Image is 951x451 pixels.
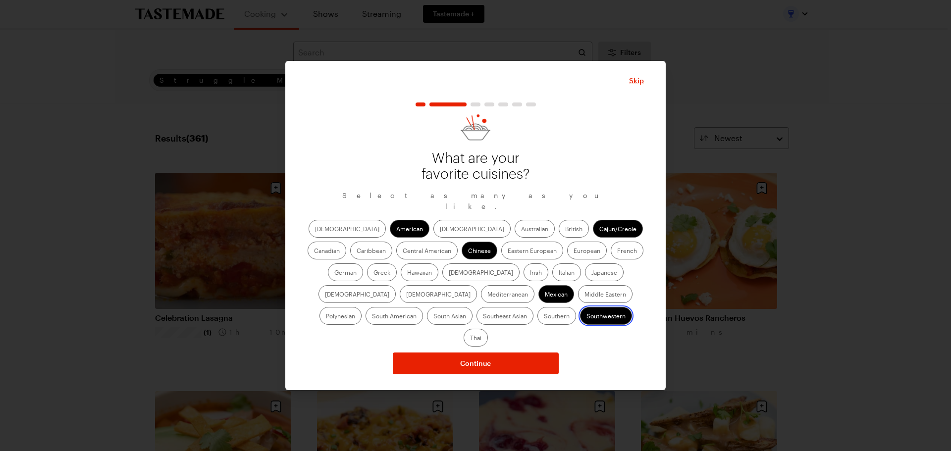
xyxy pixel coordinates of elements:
[567,242,607,259] label: European
[390,220,429,238] label: American
[328,263,363,281] label: German
[552,263,581,281] label: Italian
[400,285,477,303] label: [DEMOGRAPHIC_DATA]
[460,358,491,368] span: Continue
[476,307,533,325] label: Southeast Asian
[585,263,624,281] label: Japanese
[611,242,643,259] label: French
[524,263,548,281] label: Irish
[481,285,534,303] label: Mediterranean
[580,307,632,325] label: Southwestern
[396,242,458,259] label: Central American
[462,242,497,259] label: Chinese
[318,285,396,303] label: [DEMOGRAPHIC_DATA]
[559,220,589,238] label: British
[464,329,488,347] label: Thai
[393,352,559,374] button: NextStepButton
[593,220,643,238] label: Cajun/Creole
[515,220,555,238] label: Australian
[416,150,535,182] p: What are your favorite cuisines?
[309,220,386,238] label: [DEMOGRAPHIC_DATA]
[538,285,574,303] label: Mexican
[401,263,438,281] label: Hawaiian
[427,307,473,325] label: South Asian
[578,285,633,303] label: Middle Eastern
[629,76,644,86] span: Skip
[367,263,397,281] label: Greek
[433,220,511,238] label: [DEMOGRAPHIC_DATA]
[308,242,346,259] label: Canadian
[350,242,392,259] label: Caribbean
[366,307,423,325] label: South American
[501,242,563,259] label: Eastern European
[442,263,520,281] label: [DEMOGRAPHIC_DATA]
[629,76,644,86] button: Close
[307,190,644,212] p: Select as many as you like.
[537,307,576,325] label: Southern
[319,307,362,325] label: Polynesian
